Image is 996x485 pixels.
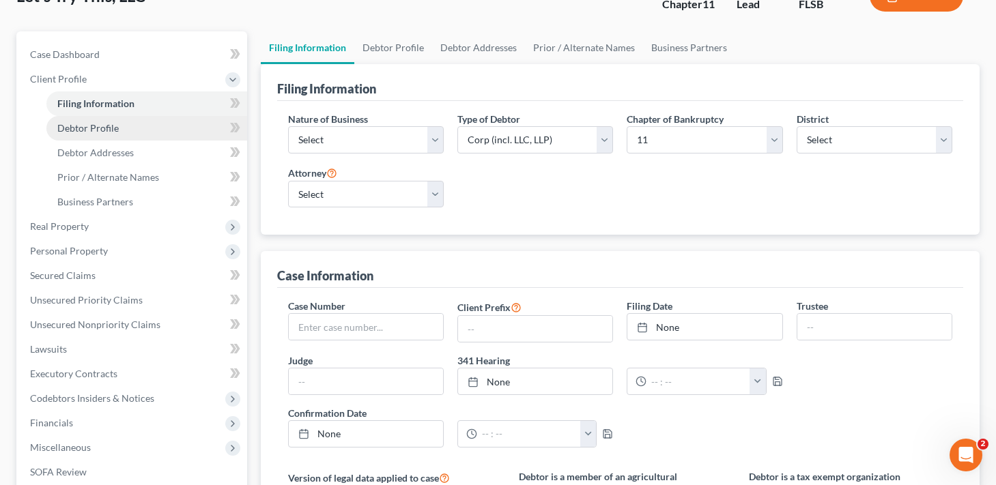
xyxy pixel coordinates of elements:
a: Filing Information [261,31,354,64]
span: Client Profile [30,73,87,85]
span: Codebtors Insiders & Notices [30,392,154,404]
label: Type of Debtor [457,112,520,126]
span: Unsecured Priority Claims [30,294,143,306]
div: Case Information [277,267,373,284]
label: Attorney [288,164,337,181]
label: Case Number [288,299,345,313]
span: Business Partners [57,196,133,207]
a: Executory Contracts [19,362,247,386]
span: Debtor Profile [57,122,119,134]
a: Prior / Alternate Names [525,31,643,64]
label: 341 Hearing [451,353,790,368]
label: Debtor is a tax exempt organization [749,469,952,484]
span: Executory Contracts [30,368,117,379]
label: Judge [288,353,313,368]
span: 2 [978,439,988,450]
a: Lawsuits [19,337,247,362]
a: Unsecured Priority Claims [19,288,247,312]
span: Real Property [30,220,89,232]
span: Miscellaneous [30,441,91,453]
span: Unsecured Nonpriority Claims [30,319,160,330]
span: Secured Claims [30,269,96,281]
a: Prior / Alternate Names [46,165,247,190]
div: Filing Information [277,80,376,97]
span: Debtor Addresses [57,147,134,158]
input: -- [797,314,952,340]
span: Financials [30,417,73,428]
a: Debtor Addresses [46,141,247,165]
span: Case Dashboard [30,48,100,60]
a: Business Partners [46,190,247,214]
a: Filing Information [46,91,247,116]
label: District [797,112,829,126]
input: -- [458,316,612,342]
a: None [627,314,782,340]
a: Unsecured Nonpriority Claims [19,312,247,337]
input: -- : -- [646,368,750,394]
a: Debtor Profile [354,31,432,64]
input: -- : -- [477,421,581,447]
label: Trustee [797,299,828,313]
span: SOFA Review [30,466,87,477]
a: Case Dashboard [19,42,247,67]
input: -- [289,368,443,394]
a: SOFA Review [19,460,247,484]
iframe: Intercom live chat [950,439,982,471]
input: Enter case number... [289,314,443,340]
label: Client Prefix [457,299,522,315]
a: Secured Claims [19,263,247,288]
a: None [289,421,443,447]
span: Personal Property [30,245,108,256]
a: Business Partners [643,31,735,64]
label: Chapter of Bankruptcy [627,112,724,126]
span: Prior / Alternate Names [57,171,159,183]
span: Lawsuits [30,343,67,355]
span: Filing Information [57,98,134,109]
label: Confirmation Date [281,406,621,420]
label: Nature of Business [288,112,368,126]
a: None [458,368,612,394]
a: Debtor Addresses [432,31,525,64]
label: Filing Date [627,299,672,313]
a: Debtor Profile [46,116,247,141]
